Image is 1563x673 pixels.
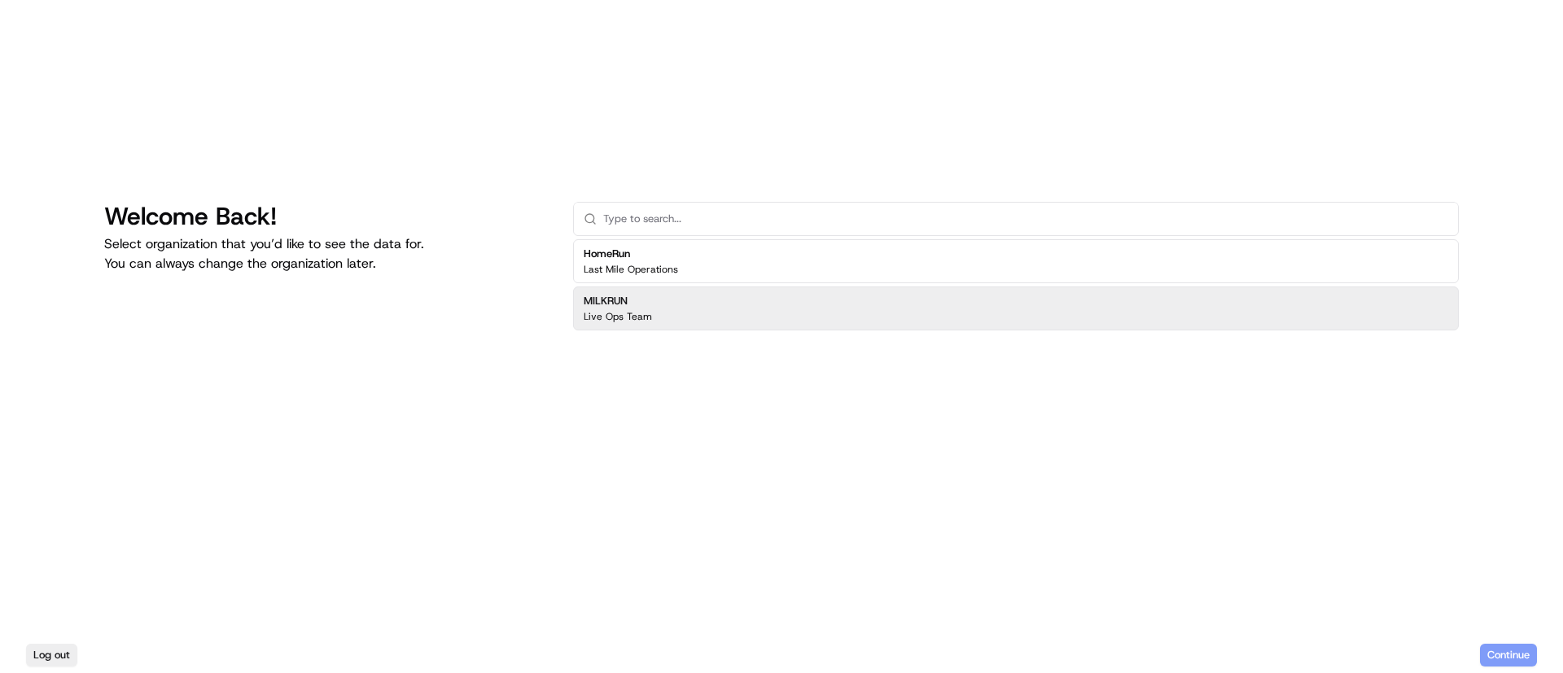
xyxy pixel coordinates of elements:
input: Type to search... [603,203,1448,235]
p: Last Mile Operations [584,263,678,276]
p: Select organization that you’d like to see the data for. You can always change the organization l... [104,234,547,273]
h2: HomeRun [584,247,678,261]
div: Suggestions [573,236,1459,334]
h1: Welcome Back! [104,202,547,231]
h2: MILKRUN [584,294,652,308]
button: Log out [26,644,77,666]
p: Live Ops Team [584,310,652,323]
